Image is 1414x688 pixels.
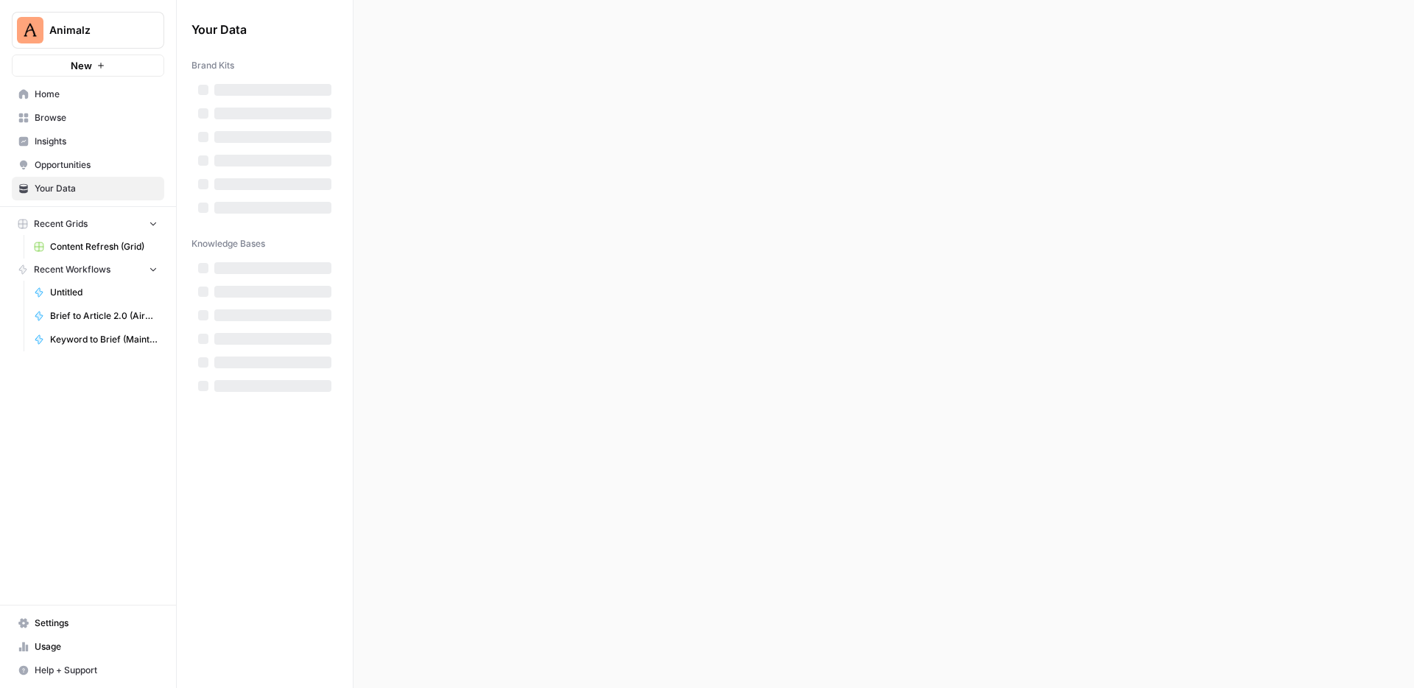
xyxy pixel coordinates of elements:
[12,106,164,130] a: Browse
[35,111,158,124] span: Browse
[12,177,164,200] a: Your Data
[12,153,164,177] a: Opportunities
[35,664,158,677] span: Help + Support
[35,617,158,630] span: Settings
[35,135,158,148] span: Insights
[34,263,110,276] span: Recent Workflows
[35,182,158,195] span: Your Data
[35,158,158,172] span: Opportunities
[12,659,164,682] button: Help + Support
[50,240,158,253] span: Content Refresh (Grid)
[50,333,158,346] span: Keyword to Brief (MaintainX)
[12,55,164,77] button: New
[191,59,234,72] span: Brand Kits
[27,235,164,259] a: Content Refresh (Grid)
[12,12,164,49] button: Workspace: Animalz
[12,635,164,659] a: Usage
[49,23,138,38] span: Animalz
[191,237,265,250] span: Knowledge Bases
[27,328,164,351] a: Keyword to Brief (MaintainX)
[12,130,164,153] a: Insights
[12,611,164,635] a: Settings
[12,259,164,281] button: Recent Workflows
[27,304,164,328] a: Brief to Article 2.0 (AirOps Builders)
[34,217,88,231] span: Recent Grids
[12,83,164,106] a: Home
[50,309,158,323] span: Brief to Article 2.0 (AirOps Builders)
[27,281,164,304] a: Untitled
[35,640,158,653] span: Usage
[191,21,320,38] span: Your Data
[50,286,158,299] span: Untitled
[12,213,164,235] button: Recent Grids
[35,88,158,101] span: Home
[17,17,43,43] img: Animalz Logo
[71,58,92,73] span: New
